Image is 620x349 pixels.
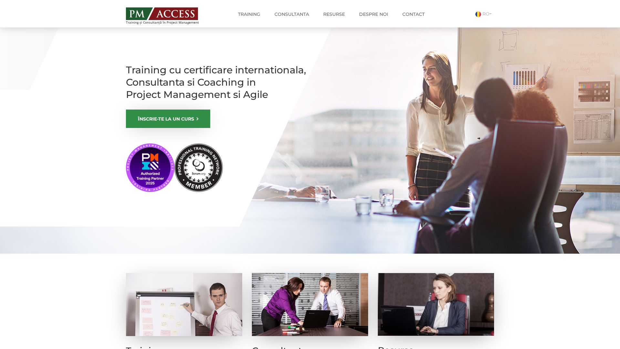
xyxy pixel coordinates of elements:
[233,8,265,21] a: Training
[475,11,481,17] img: Romana
[318,8,350,21] a: Resurse
[126,110,210,128] a: ÎNSCRIE-TE LA UN CURS
[126,64,307,101] h1: Training cu certificare internationala, Consultanta si Coaching in Project Management si Agile
[126,143,223,192] img: PMI
[398,8,429,21] a: Contact
[252,273,368,336] img: Consultanta
[126,7,198,20] img: PM ACCESS - Echipa traineri si consultanti certificati PMP: Narciss Popescu, Mihai Olaru, Monica ...
[270,8,314,21] a: Consultanta
[126,5,211,24] a: Training și Consultanță în Project Management
[378,273,494,336] img: Resurse
[354,8,393,21] a: Despre noi
[475,11,494,17] a: RO
[126,21,211,24] span: Training și Consultanță în Project Management
[126,273,242,336] img: Training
